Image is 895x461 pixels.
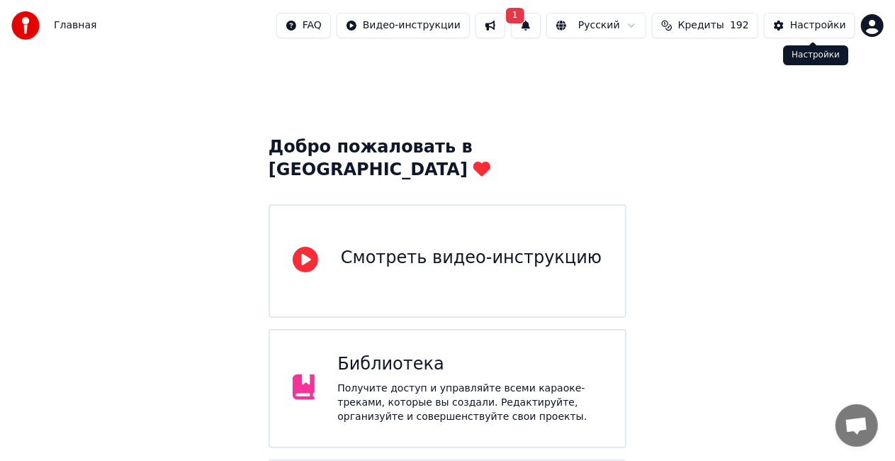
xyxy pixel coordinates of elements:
[730,18,749,33] span: 192
[790,18,846,33] div: Настройки
[337,353,602,376] div: Библиотека
[783,45,848,65] div: Настройки
[341,247,602,270] div: Смотреть видео-инструкцию
[11,11,40,40] img: youka
[276,13,331,38] button: FAQ
[337,13,470,38] button: Видео-инструкции
[511,13,541,38] button: 1
[54,18,96,33] nav: breadcrumb
[506,8,524,23] span: 1
[54,18,96,33] span: Главная
[652,13,758,38] button: Кредиты192
[764,13,855,38] button: Настройки
[835,404,878,447] div: Открытый чат
[269,136,626,182] div: Добро пожаловать в [GEOGRAPHIC_DATA]
[337,382,602,424] div: Получите доступ и управляйте всеми караоке-треками, которые вы создали. Редактируйте, организуйте...
[678,18,724,33] span: Кредиты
